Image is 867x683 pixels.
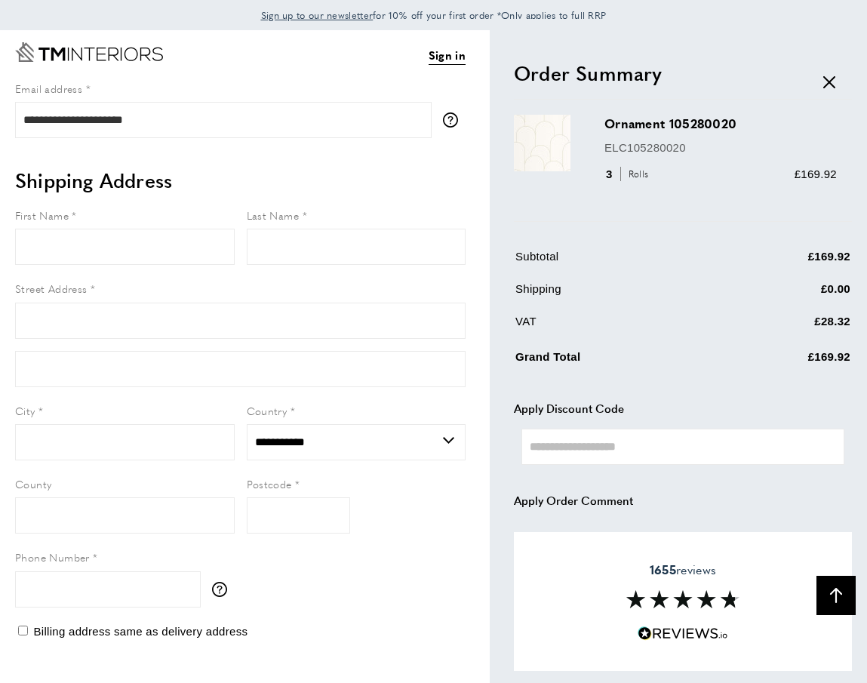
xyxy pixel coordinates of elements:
span: Country [247,403,287,418]
h3: Ornament 105280020 [604,115,837,132]
td: Grand Total [515,345,718,377]
span: Apply Order Comment [514,491,633,509]
td: £28.32 [719,312,851,342]
button: Apply Discount Code [514,399,852,417]
span: Phone Number [15,549,90,565]
img: Ornament 105280020 [514,115,570,171]
td: £0.00 [719,280,851,309]
a: Sign in [429,46,466,65]
span: Apply Discount Code [514,399,624,417]
img: Reviews.io 5 stars [638,626,728,641]
strong: 1655 [650,561,676,578]
span: £169.92 [795,168,837,180]
td: Subtotal [515,248,718,277]
span: City [15,403,35,418]
td: £169.92 [719,248,851,277]
td: VAT [515,312,718,342]
button: More information [212,582,235,597]
button: Close panel [814,67,844,97]
span: County [15,476,51,491]
span: for 10% off your first order *Only applies to full RRP [261,8,607,22]
a: Sign up to our newsletter [261,8,374,23]
a: Go to Home page [15,42,163,62]
button: Apply Order Comment [514,491,852,509]
h2: Order Summary [514,60,852,87]
td: Shipping [515,280,718,309]
span: Last Name [247,208,300,223]
input: Billing address same as delivery address [18,626,28,635]
span: Billing address same as delivery address [33,625,247,638]
td: £169.92 [719,345,851,377]
span: Rolls [620,167,653,181]
span: First Name [15,208,69,223]
img: Reviews section [626,590,739,608]
span: reviews [650,562,716,577]
button: More information [443,112,466,128]
span: Street Address [15,281,88,296]
h2: Shipping Address [15,167,466,194]
span: Email address [15,81,82,96]
span: Postcode [247,476,292,491]
p: ELC105280020 [604,139,837,157]
span: Sign up to our newsletter [261,8,374,22]
div: 3 [604,165,653,183]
